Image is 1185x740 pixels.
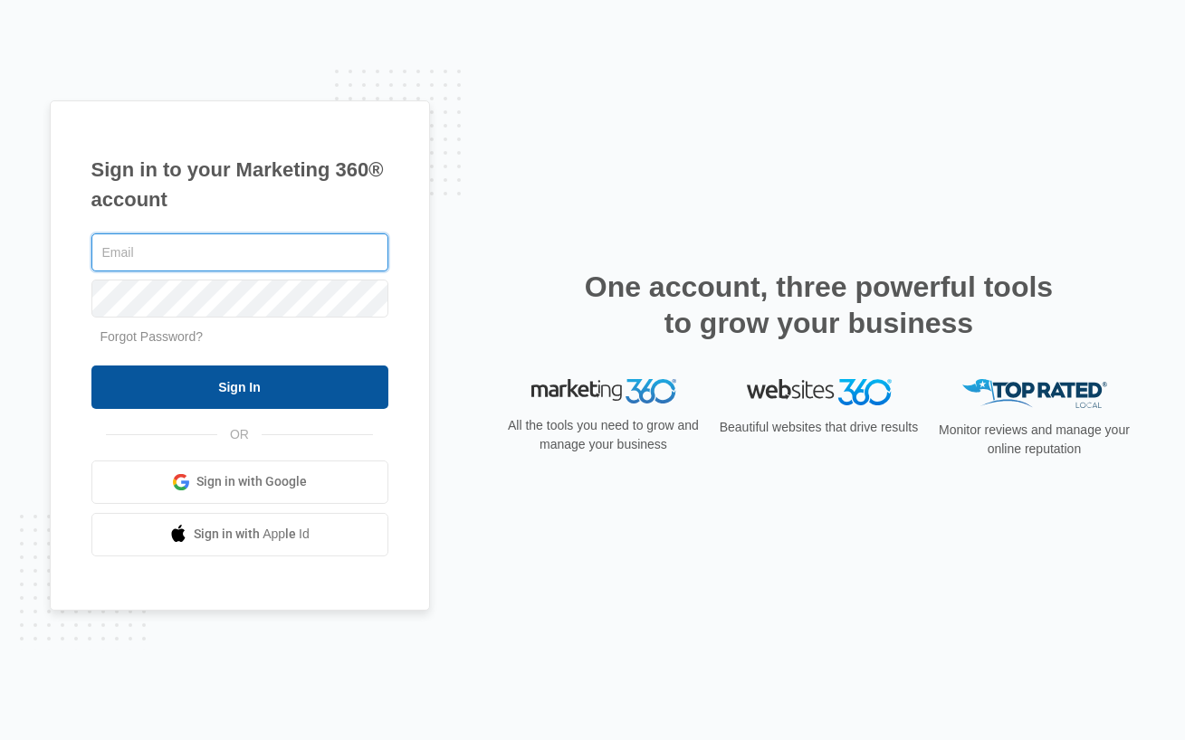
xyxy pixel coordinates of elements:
[933,421,1136,459] p: Monitor reviews and manage your online reputation
[194,525,310,544] span: Sign in with Apple Id
[91,233,388,271] input: Email
[196,472,307,491] span: Sign in with Google
[91,155,388,214] h1: Sign in to your Marketing 360® account
[217,425,262,444] span: OR
[962,379,1107,409] img: Top Rated Local
[100,329,204,344] a: Forgot Password?
[91,365,388,409] input: Sign In
[502,416,705,454] p: All the tools you need to grow and manage your business
[91,460,388,504] a: Sign in with Google
[747,379,892,405] img: Websites 360
[718,418,921,437] p: Beautiful websites that drive results
[91,513,388,556] a: Sign in with Apple Id
[531,379,676,404] img: Marketing 360
[579,269,1059,341] h2: One account, three powerful tools to grow your business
